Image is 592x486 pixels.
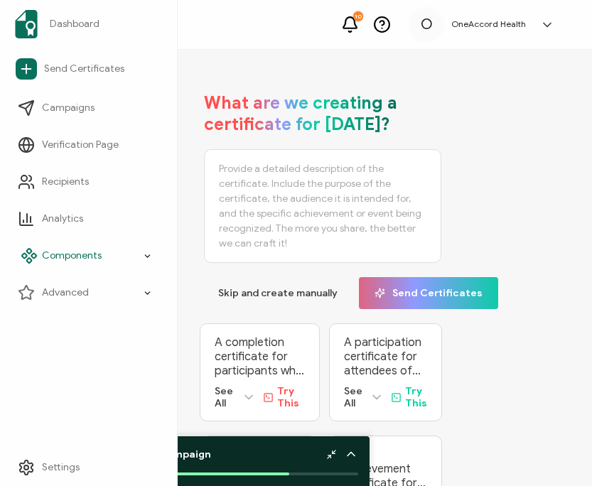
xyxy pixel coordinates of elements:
h1: What are we creating a certificate for [DATE]? [204,92,442,135]
span: Skip and create manually [218,288,338,298]
a: Analytics [9,205,168,233]
a: Send Certificates [9,53,168,85]
span: Advanced [42,286,89,300]
a: Verification Page [9,131,168,159]
span: Dashboard [50,17,99,31]
span: See All [344,385,362,409]
a: Campaigns [9,94,168,122]
span: Send Certificates [44,62,124,76]
button: Skip and create manually [204,277,352,309]
span: See All [215,385,235,409]
span: Send Certificates [375,288,483,298]
span: Campaigns [42,101,95,115]
div: 10 [353,11,363,21]
span: Recipients [42,175,89,189]
p: A completion certificate for participants who have successfully finished our ‘Advanced Digital Ma... [215,335,305,378]
span: Try This [405,385,427,409]
button: Send Certificates [359,277,498,309]
span: Settings [42,460,80,475]
b: Campaign [158,448,211,460]
span: O [421,14,433,36]
a: Recipients [9,168,168,196]
h5: OneAccord Health [451,19,526,29]
img: sertifier-logomark-colored.svg [15,10,38,38]
span: Verification Page [42,138,119,152]
iframe: Chat Widget [521,418,592,486]
span: Try This [277,385,305,409]
span: Components [42,249,102,263]
a: Settings [9,453,168,482]
span: Analytics [42,212,83,226]
p: A participation certificate for attendees of our Annual AI & Machine Learning Summit, which broug... [344,335,427,378]
a: Dashboard [9,4,168,44]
